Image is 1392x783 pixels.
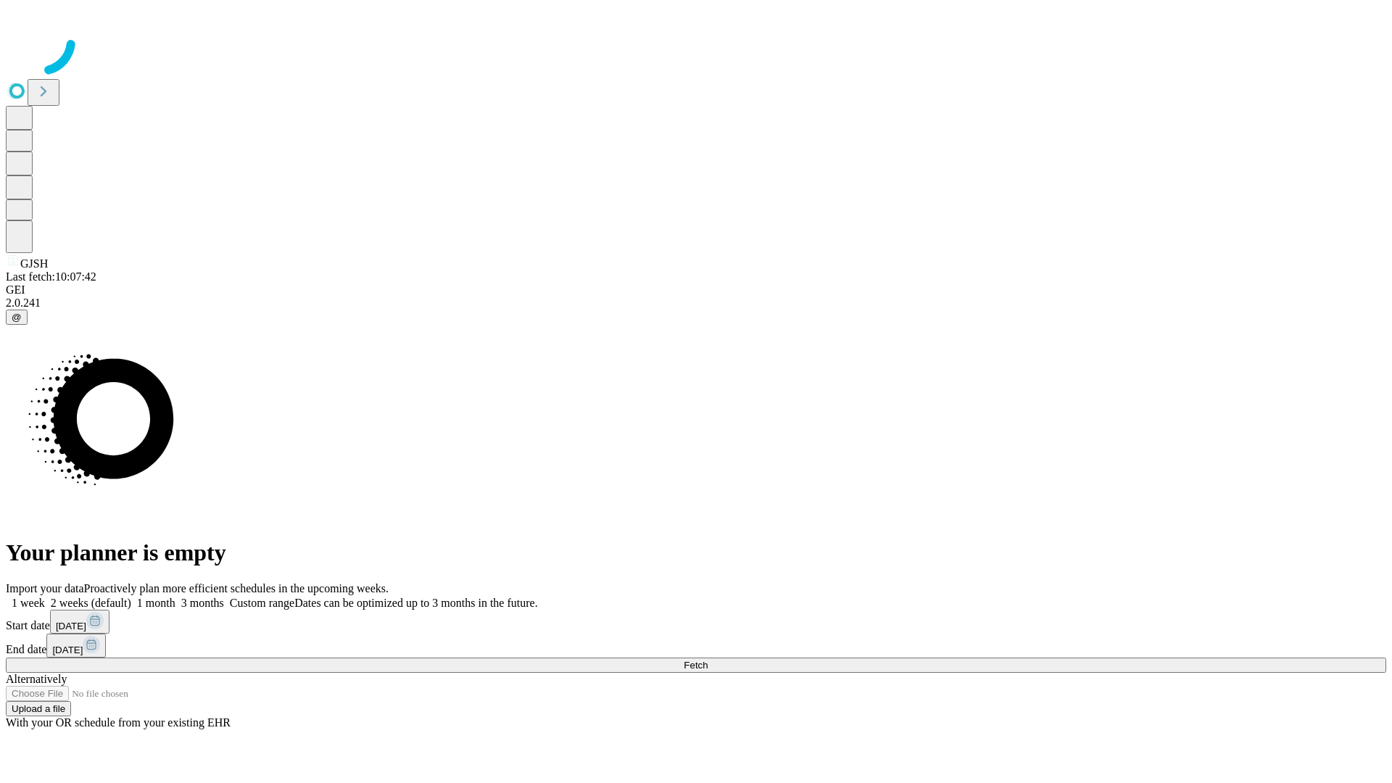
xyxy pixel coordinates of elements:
[51,597,131,609] span: 2 weeks (default)
[6,310,28,325] button: @
[230,597,294,609] span: Custom range
[6,610,1386,634] div: Start date
[294,597,537,609] span: Dates can be optimized up to 3 months in the future.
[6,701,71,716] button: Upload a file
[52,645,83,655] span: [DATE]
[6,634,1386,658] div: End date
[56,621,86,631] span: [DATE]
[84,582,389,594] span: Proactively plan more efficient schedules in the upcoming weeks.
[46,634,106,658] button: [DATE]
[181,597,224,609] span: 3 months
[684,660,708,671] span: Fetch
[6,270,96,283] span: Last fetch: 10:07:42
[12,312,22,323] span: @
[6,658,1386,673] button: Fetch
[20,257,48,270] span: GJSH
[6,673,67,685] span: Alternatively
[6,283,1386,297] div: GEI
[6,539,1386,566] h1: Your planner is empty
[6,582,84,594] span: Import your data
[6,297,1386,310] div: 2.0.241
[6,716,231,729] span: With your OR schedule from your existing EHR
[12,597,45,609] span: 1 week
[137,597,175,609] span: 1 month
[50,610,109,634] button: [DATE]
